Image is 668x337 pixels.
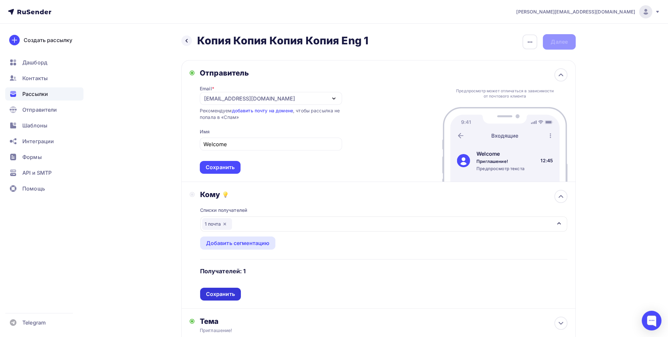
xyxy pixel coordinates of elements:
[22,74,48,82] span: Контакты
[206,164,235,171] div: Сохранить
[197,34,368,47] h2: Копия Копия Копия Копия Eng 1
[22,153,42,161] span: Формы
[232,108,293,113] a: добавить почту на домене
[22,90,48,98] span: Рассылки
[516,5,660,18] a: [PERSON_NAME][EMAIL_ADDRESS][DOMAIN_NAME]
[200,85,214,92] div: Email
[200,128,210,135] div: Имя
[22,185,45,192] span: Помощь
[22,137,54,145] span: Интеграции
[516,9,635,15] span: [PERSON_NAME][EMAIL_ADDRESS][DOMAIN_NAME]
[5,56,83,69] a: Дашборд
[200,267,246,275] h4: Получателей: 1
[541,157,553,164] div: 12:45
[476,150,524,158] div: Welcome
[200,317,330,326] div: Тема
[200,107,342,121] div: Рекомендуем , чтобы рассылка не попала в «Спам»
[200,190,567,199] div: Кому
[5,119,83,132] a: Шаблоны
[476,166,524,171] div: Предпросмотр текста
[204,95,295,102] div: [EMAIL_ADDRESS][DOMAIN_NAME]
[200,92,342,105] button: [EMAIL_ADDRESS][DOMAIN_NAME]
[200,68,342,78] div: Отправитель
[22,169,52,177] span: API и SMTP
[22,58,47,66] span: Дашборд
[5,87,83,101] a: Рассылки
[202,218,232,230] div: 1 почта
[5,72,83,85] a: Контакты
[22,122,47,129] span: Шаблоны
[5,150,83,164] a: Формы
[200,216,567,232] button: 1 почта
[22,319,46,326] span: Telegram
[22,106,57,114] span: Отправители
[5,103,83,116] a: Отправители
[206,239,270,247] div: Добавить сегментацию
[476,158,524,164] div: Приглашение!
[200,327,317,334] div: Приглашение!
[454,88,556,99] div: Предпросмотр может отличаться в зависимости от почтового клиента
[24,36,72,44] div: Создать рассылку
[200,207,247,213] div: Списки получателей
